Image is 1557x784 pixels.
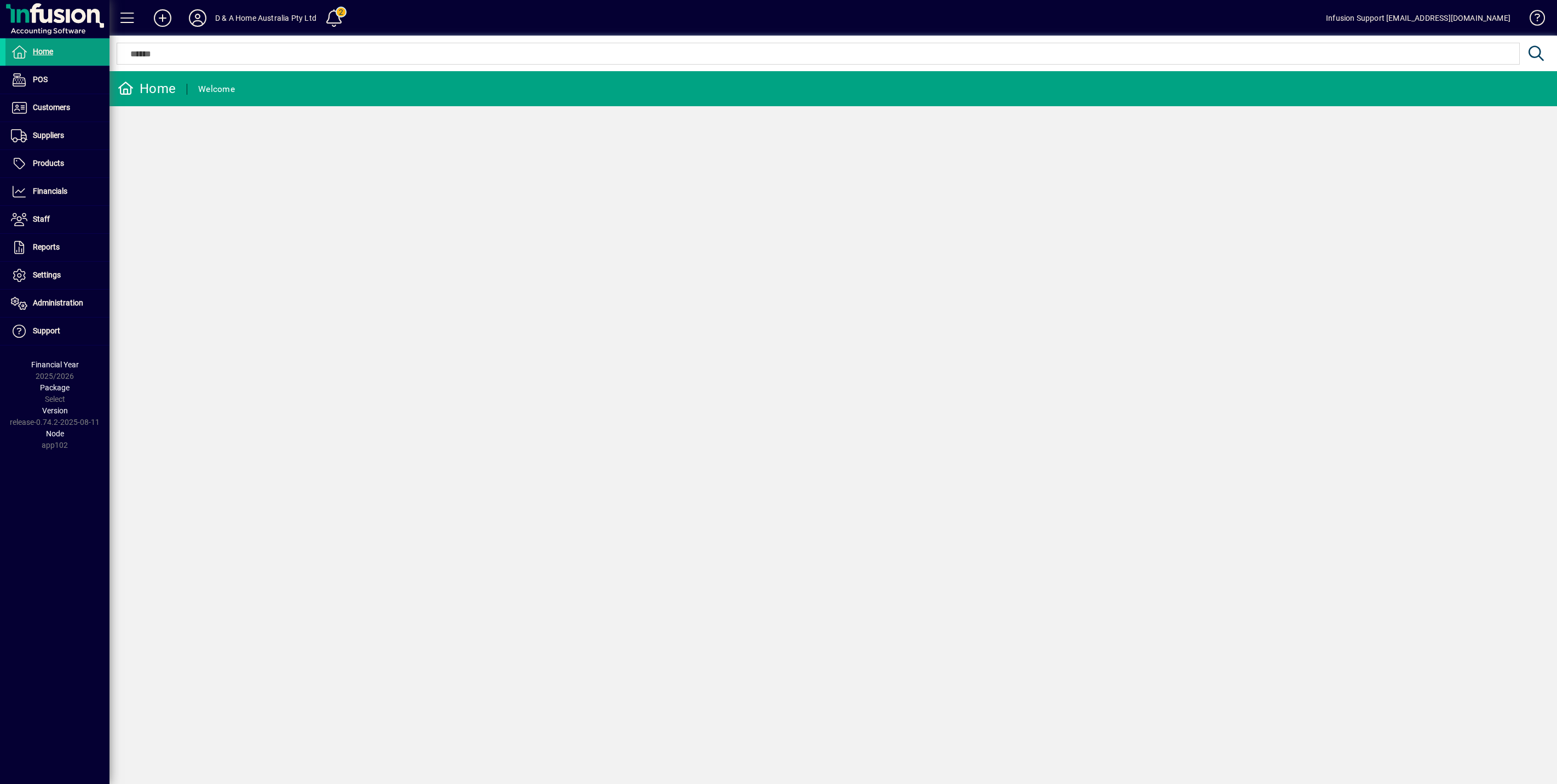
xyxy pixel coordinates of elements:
[33,47,53,56] span: Home
[33,75,48,84] span: POS
[33,187,67,195] span: Financials
[5,290,109,317] a: Administration
[5,122,109,149] a: Suppliers
[5,234,109,261] a: Reports
[31,360,79,369] span: Financial Year
[5,66,109,94] a: POS
[180,8,215,28] button: Profile
[118,80,176,97] div: Home
[33,131,64,140] span: Suppliers
[46,429,64,438] span: Node
[215,9,316,27] div: D & A Home Australia Pty Ltd
[5,178,109,205] a: Financials
[5,206,109,233] a: Staff
[5,318,109,345] a: Support
[33,326,60,335] span: Support
[33,103,70,112] span: Customers
[33,270,61,279] span: Settings
[40,383,70,392] span: Package
[33,243,60,251] span: Reports
[33,298,83,307] span: Administration
[5,262,109,289] a: Settings
[42,406,68,415] span: Version
[198,80,235,98] div: Welcome
[5,94,109,122] a: Customers
[5,150,109,177] a: Products
[33,215,50,223] span: Staff
[1326,9,1510,27] div: Infusion Support [EMAIL_ADDRESS][DOMAIN_NAME]
[145,8,180,28] button: Add
[33,159,64,168] span: Products
[1521,2,1543,38] a: Knowledge Base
